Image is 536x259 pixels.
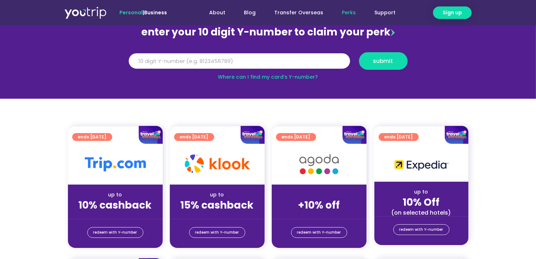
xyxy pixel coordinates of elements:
[186,6,405,19] nav: Menu
[119,9,143,16] span: Personal
[129,53,350,69] input: 10 digit Y-number (e.g. 8123456789)
[393,224,449,235] a: redeem with Y-number
[433,6,472,19] a: Sign up
[365,6,405,19] a: Support
[74,191,157,199] div: up to
[380,188,463,196] div: up to
[129,52,408,75] form: Y Number
[298,198,340,212] strong: +10% off
[399,225,443,235] span: redeem with Y-number
[333,6,365,19] a: Perks
[125,23,411,41] div: enter your 10 digit Y-number to claim your perk
[359,52,408,70] button: submit
[176,212,259,219] div: (for stays only)
[195,228,239,238] span: redeem with Y-number
[235,6,265,19] a: Blog
[277,212,361,219] div: (for stays only)
[313,191,326,198] span: up to
[93,228,137,238] span: redeem with Y-number
[200,6,235,19] a: About
[265,6,333,19] a: Transfer Overseas
[218,73,318,80] a: Where can I find my card’s Y-number?
[373,58,393,64] span: submit
[443,9,462,16] span: Sign up
[181,198,254,212] strong: 15% cashback
[74,212,157,219] div: (for stays only)
[189,227,245,238] a: redeem with Y-number
[291,227,347,238] a: redeem with Y-number
[297,228,341,238] span: redeem with Y-number
[403,195,440,209] strong: 10% Off
[144,9,167,16] a: Business
[87,227,143,238] a: redeem with Y-number
[380,209,463,216] div: (on selected hotels)
[119,9,167,16] span: |
[176,191,259,199] div: up to
[79,198,152,212] strong: 10% cashback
